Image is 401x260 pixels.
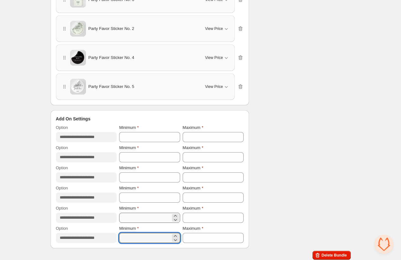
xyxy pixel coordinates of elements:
label: Minimum [119,205,139,211]
a: Open chat [374,235,393,254]
img: Party Favor Sticker No. 2 [70,21,86,37]
label: Minimum [119,225,139,232]
label: Minimum [119,185,139,191]
span: Party Favor Sticker No. 4 [88,55,134,61]
span: Add On Settings [56,116,91,122]
span: Party Favor Sticker No. 2 [88,26,134,32]
label: Maximum [183,124,203,131]
span: Delete Bundle [321,253,347,258]
button: View Price [201,82,233,92]
label: Option [56,165,68,171]
label: Option [56,205,68,211]
label: Option [56,225,68,232]
span: View Price [205,84,223,89]
button: Delete Bundle [313,251,350,260]
img: Party Favor Sticker No. 4 [70,50,86,66]
img: Party Favor Sticker No. 5 [70,79,86,95]
label: Option [56,145,68,151]
label: Minimum [119,145,139,151]
label: Maximum [183,145,203,151]
span: View Price [205,55,223,60]
button: View Price [201,53,233,63]
label: Maximum [183,225,203,232]
label: Maximum [183,205,203,211]
label: Minimum [119,124,139,131]
label: Maximum [183,165,203,171]
span: Party Favor Sticker No. 5 [88,84,134,90]
label: Option [56,124,68,131]
span: View Price [205,26,223,31]
label: Option [56,185,68,191]
label: Minimum [119,165,139,171]
label: Maximum [183,185,203,191]
button: View Price [201,24,233,34]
